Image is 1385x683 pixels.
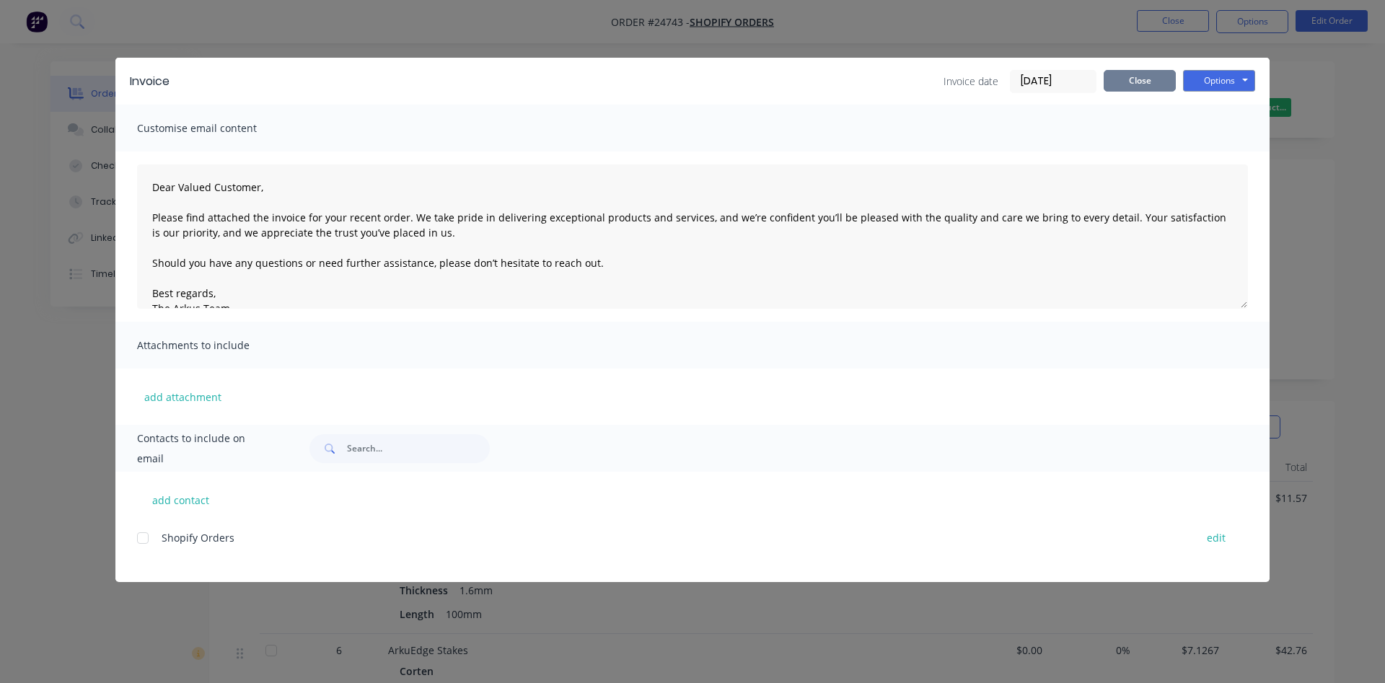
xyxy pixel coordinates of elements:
[137,335,296,356] span: Attachments to include
[1198,528,1234,547] button: edit
[162,531,234,545] span: Shopify Orders
[1104,70,1176,92] button: Close
[347,434,490,463] input: Search...
[137,428,273,469] span: Contacts to include on email
[1183,70,1255,92] button: Options
[137,164,1248,309] textarea: Dear Valued Customer, Please find attached the invoice for your recent order. We take pride in de...
[130,73,170,90] div: Invoice
[137,386,229,407] button: add attachment
[137,118,296,138] span: Customise email content
[944,74,998,89] span: Invoice date
[137,489,224,511] button: add contact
